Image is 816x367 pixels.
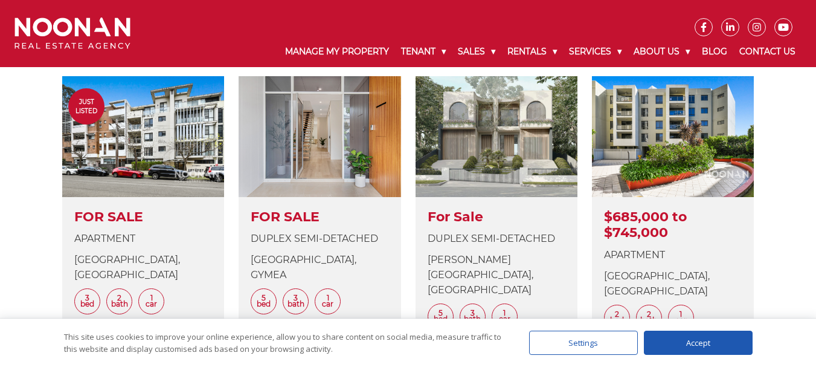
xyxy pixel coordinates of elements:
[628,36,696,67] a: About Us
[696,36,733,67] a: Blog
[563,36,628,67] a: Services
[452,36,501,67] a: Sales
[64,331,505,355] div: This site uses cookies to improve your online experience, allow you to share content on social me...
[529,331,638,355] div: Settings
[14,18,130,50] img: Noonan Real Estate Agency
[644,331,753,355] div: Accept
[279,36,395,67] a: Manage My Property
[733,36,802,67] a: Contact Us
[395,36,452,67] a: Tenant
[68,97,104,115] span: Just Listed
[501,36,563,67] a: Rentals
